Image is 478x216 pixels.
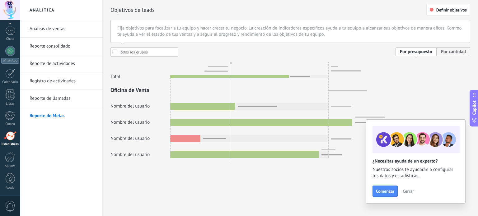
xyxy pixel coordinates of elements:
[30,38,96,55] a: Reporte consolidado
[1,102,19,106] div: Listas
[20,55,102,72] li: Reporte de actividades
[1,37,19,41] div: Chats
[1,122,19,126] div: Correo
[20,72,102,90] li: Registro de actividades
[20,107,102,124] li: Reporte de Metas
[30,55,96,72] a: Reporte de actividades
[471,100,477,115] span: Copilot
[376,189,394,193] span: Comenzar
[436,8,467,12] span: Definir objetivos
[1,142,19,146] div: Estadísticas
[20,38,102,55] li: Reporte consolidado
[1,164,19,168] div: Ajustes
[20,90,102,107] li: Reporte de llamadas
[30,20,96,38] a: Análisis de ventas
[30,72,96,90] a: Registro de actividades
[373,167,459,179] span: Nuestros socios te ayudarán a configurar tus datos y estadísticas.
[403,189,414,193] span: Cerrar
[1,186,19,190] div: Ayuda
[110,20,470,43] div: Fija objetivos para focalizar a tu equipo y hacer crecer tu negocio. La creación de indicadores e...
[426,7,470,12] a: Definir objetivos
[20,20,102,38] li: Análisis de ventas
[110,4,426,16] h2: Objetivos de leads
[1,80,19,84] div: Calendario
[1,58,19,64] div: WhatsApp
[373,158,459,164] h2: ¿Necesitas ayuda de un experto?
[426,4,470,16] button: Definir objetivos
[30,107,96,125] a: Reporte de Metas
[373,186,398,197] button: Comenzar
[30,90,96,107] a: Reporte de llamadas
[400,186,417,196] button: Cerrar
